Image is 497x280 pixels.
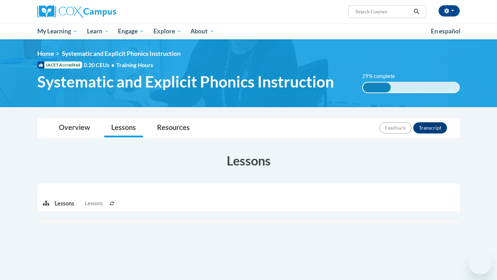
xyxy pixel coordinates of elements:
span: My Learning [37,27,78,35]
input: Search Courses [355,7,411,16]
a: About [186,23,219,39]
iframe: Button to launch messaging window [469,252,491,274]
span: Learn [87,27,109,35]
a: Cox Campus [37,5,171,18]
span: 0.20 CEUs [84,61,116,69]
span: IACET Accredited [37,61,82,69]
a: Lessons [104,119,143,137]
div: 29% complete [363,83,391,92]
span: • [111,61,114,68]
a: Resources [150,119,197,137]
span: Engage [118,27,144,35]
button: Search [411,7,422,16]
label: 29% complete [362,72,403,80]
a: My Learning [33,23,82,39]
a: Engage [113,23,149,39]
img: Cox Campus [37,5,116,18]
span: Explore [153,27,182,35]
h3: Lessons [37,152,460,169]
span: Lessons [85,200,102,207]
a: Overview [52,119,97,137]
button: Transcript [413,122,447,134]
span: Systematic and Explicit Phonics Instruction [37,72,334,91]
a: Explore [149,23,186,39]
span: En español [431,27,460,35]
a: Home [37,50,54,57]
button: Feedback [379,122,411,134]
span: About [190,27,214,35]
a: Learn [82,23,114,39]
span: Training Hours [116,61,153,68]
a: En español [426,24,465,39]
span: Systematic and Explicit Phonics Instruction [62,50,181,57]
button: Account Settings [439,5,460,17]
p: Lessons [55,200,74,207]
div: Main menu [27,23,470,39]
